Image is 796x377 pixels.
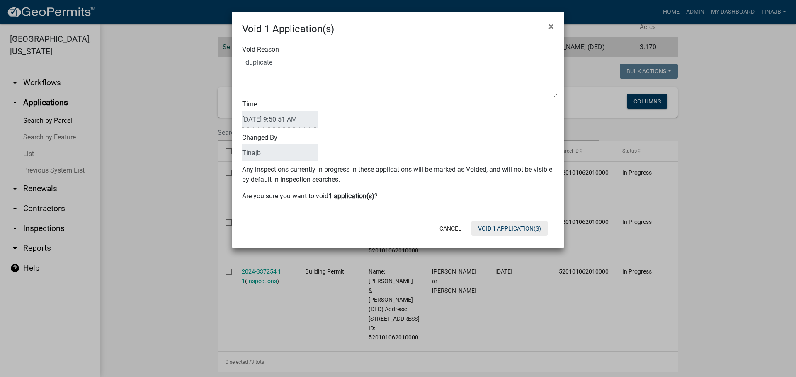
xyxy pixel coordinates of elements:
p: Are you sure you want to void ? [242,191,554,201]
input: DateTime [242,111,318,128]
label: Time [242,101,318,128]
textarea: Void Reason [245,56,557,98]
button: Cancel [433,221,468,236]
p: Any inspections currently in progress in these applications will be marked as Voided, and will no... [242,165,554,185]
label: Void Reason [242,46,279,53]
button: Close [542,15,561,38]
input: BulkActionUser [242,144,318,161]
label: Changed By [242,134,318,161]
h4: Void 1 Application(s) [242,22,334,36]
span: × [548,21,554,32]
button: Void 1 Application(s) [471,221,548,236]
b: 1 application(s) [328,192,374,200]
